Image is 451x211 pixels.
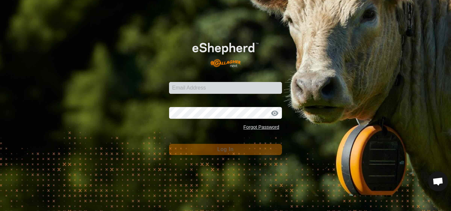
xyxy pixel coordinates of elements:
input: Email Address [169,82,282,94]
a: Open chat [428,171,448,191]
span: Log In [217,146,233,152]
button: Log In [169,144,282,155]
img: E-shepherd Logo [180,33,270,71]
a: Forgot Password [243,124,279,130]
